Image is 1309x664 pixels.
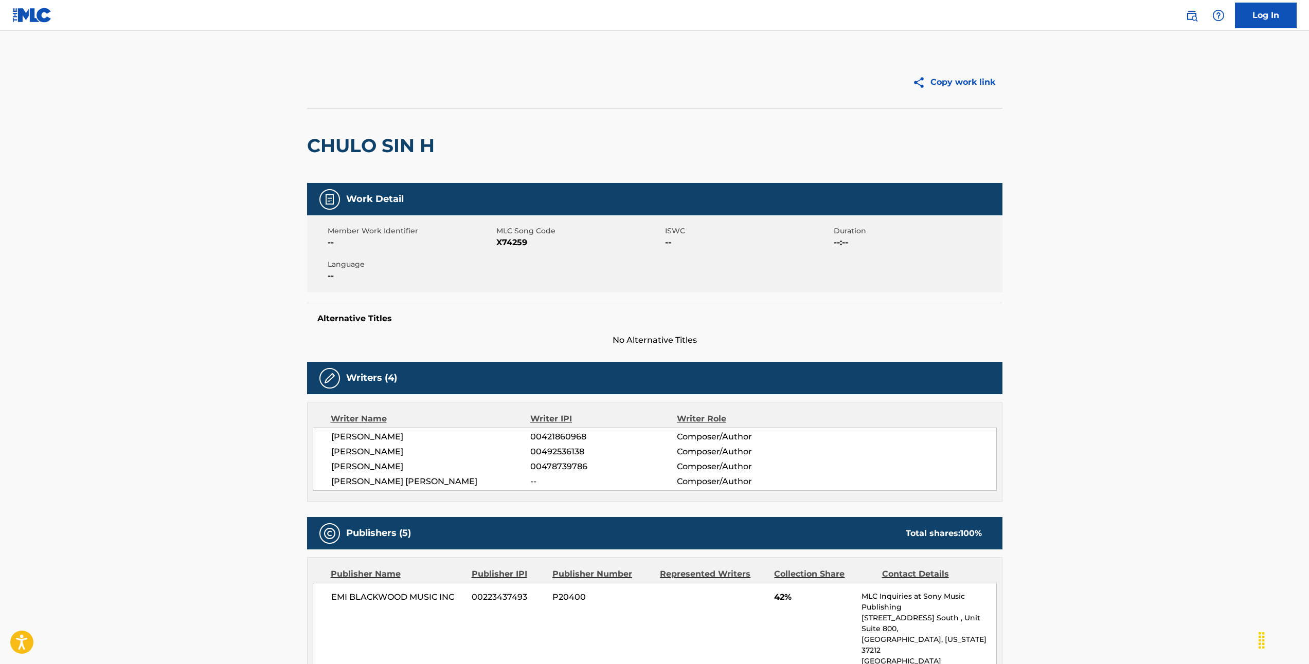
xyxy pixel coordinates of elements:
span: X74259 [496,236,662,249]
span: [PERSON_NAME] [331,460,531,473]
span: 100 % [960,528,982,538]
div: Writer Role [677,413,810,425]
div: Publisher Name [331,568,464,580]
span: -- [530,475,676,488]
iframe: Chat Widget [1258,615,1309,664]
a: Log In [1235,3,1297,28]
button: Copy work link [905,69,1002,95]
p: MLC Inquiries at Sony Music Publishing [862,591,996,613]
div: Represented Writers [660,568,766,580]
img: Work Detail [324,193,336,206]
img: Copy work link [912,76,930,89]
span: [PERSON_NAME] [PERSON_NAME] [331,475,531,488]
img: Writers [324,372,336,384]
div: Writer Name [331,413,531,425]
div: Publisher IPI [472,568,545,580]
h5: Work Detail [346,193,404,205]
div: Drag [1253,625,1270,656]
span: Composer/Author [677,431,810,443]
span: Composer/Author [677,460,810,473]
span: [PERSON_NAME] [331,446,531,458]
div: Writer IPI [530,413,677,425]
span: P20400 [552,591,652,603]
div: Publisher Number [552,568,652,580]
span: [PERSON_NAME] [331,431,531,443]
span: ISWC [665,226,831,236]
span: MLC Song Code [496,226,662,236]
span: Language [328,259,494,270]
img: Publishers [324,527,336,540]
span: Duration [834,226,1000,236]
div: Collection Share [774,568,874,580]
span: -- [328,236,494,249]
h5: Writers (4) [346,372,397,384]
span: --:-- [834,236,1000,249]
span: No Alternative Titles [307,334,1002,346]
span: EMI BLACKWOOD MUSIC INC [331,591,464,603]
h5: Alternative Titles [317,313,992,324]
span: 42% [774,591,854,603]
div: Total shares: [906,527,982,540]
span: Composer/Author [677,475,810,488]
img: search [1186,9,1198,22]
span: Member Work Identifier [328,226,494,236]
div: Help [1208,5,1229,26]
img: help [1212,9,1225,22]
span: 00492536138 [530,446,676,458]
p: [STREET_ADDRESS] South , Unit Suite 800, [862,613,996,634]
p: [GEOGRAPHIC_DATA], [US_STATE] 37212 [862,634,996,656]
span: -- [328,270,494,282]
span: 00223437493 [472,591,545,603]
h5: Publishers (5) [346,527,411,539]
img: MLC Logo [12,8,52,23]
span: -- [665,236,831,249]
a: Public Search [1181,5,1202,26]
span: Composer/Author [677,446,810,458]
span: 00478739786 [530,460,676,473]
span: 00421860968 [530,431,676,443]
h2: CHULO SIN H [307,134,440,157]
div: Contact Details [882,568,982,580]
